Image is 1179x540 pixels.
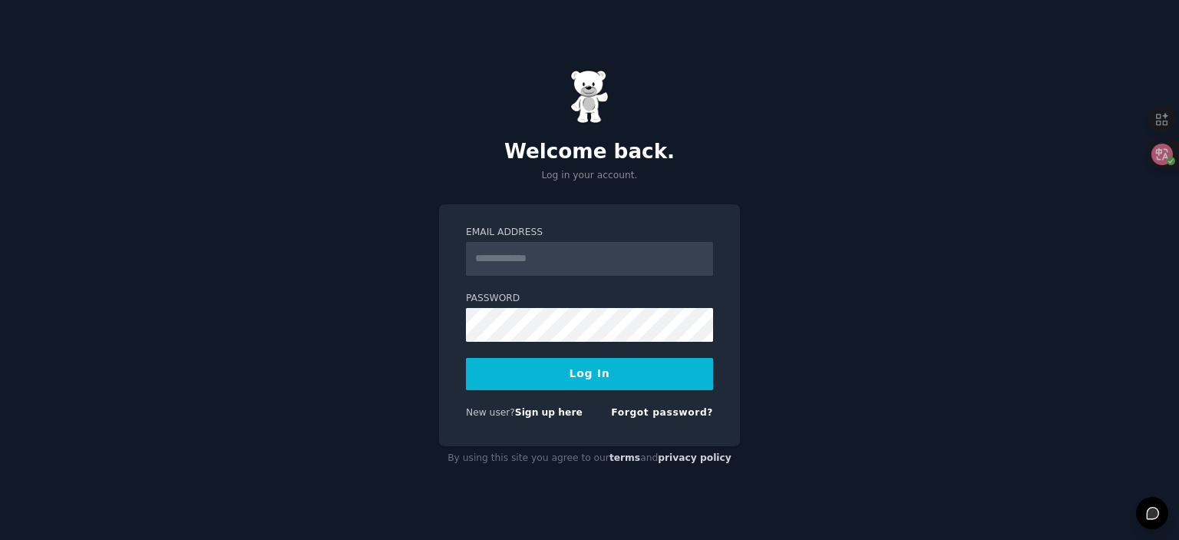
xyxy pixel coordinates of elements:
[439,169,740,183] p: Log in your account.
[466,226,713,240] label: Email Address
[570,70,609,124] img: Gummy Bear
[439,140,740,164] h2: Welcome back.
[466,407,515,418] span: New user?
[609,452,640,463] a: terms
[439,446,740,471] div: By using this site you agree to our and
[611,407,713,418] a: Forgot password?
[466,292,713,306] label: Password
[515,407,583,418] a: Sign up here
[466,358,713,390] button: Log In
[658,452,732,463] a: privacy policy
